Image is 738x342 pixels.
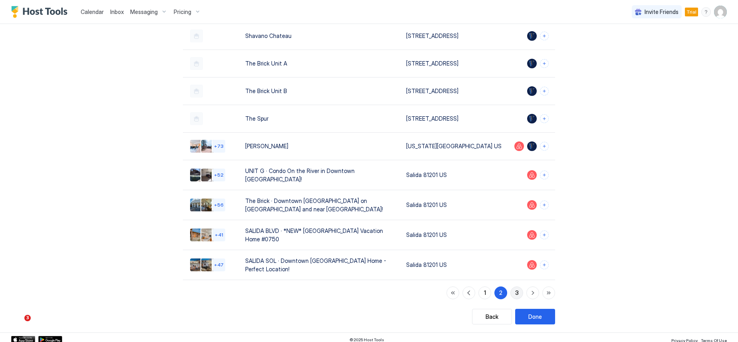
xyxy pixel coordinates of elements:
[214,202,224,208] span: + 56
[190,140,203,153] div: Listing image 1
[540,114,549,123] button: Connect channels
[406,201,502,209] div: Salida 81201 US
[130,8,158,16] span: Messaging
[515,309,555,324] button: Done
[406,231,502,239] div: Salida 81201 US
[486,312,498,321] div: Back
[190,199,203,211] div: Listing image 1
[701,7,711,17] div: menu
[201,229,214,241] div: Listing image 2
[499,288,502,297] div: 2
[11,6,71,18] a: Host Tools Logo
[540,142,549,151] button: Connect channels
[245,114,393,123] div: The Spur
[245,32,393,40] div: Shavano Chateau
[510,286,523,299] button: 3
[406,114,502,123] div: [STREET_ADDRESS]
[245,142,393,150] div: [PERSON_NAME]
[214,143,224,149] span: + 73
[214,262,224,268] span: + 47
[110,8,124,15] span: Inbox
[245,167,393,183] div: UNIT G · Condo On the River in Downtown [GEOGRAPHIC_DATA]!
[406,59,502,68] div: [STREET_ADDRESS]
[484,288,486,297] div: 1
[406,171,502,179] div: Salida 81201 US
[645,8,678,16] span: Invite Friends
[201,140,214,153] div: Listing image 2
[174,8,191,16] span: Pricing
[540,171,549,179] button: Connect channels
[406,87,502,95] div: [STREET_ADDRESS]
[540,201,549,209] button: Connect channels
[494,286,507,299] button: 2
[8,315,27,334] iframe: Intercom live chat
[245,59,393,68] div: The Brick Unit A
[540,87,549,95] button: Connect channels
[201,199,214,211] div: Listing image 2
[714,6,727,18] div: User profile
[540,59,549,68] button: Connect channels
[81,8,104,16] a: Calendar
[472,309,512,324] button: Back
[215,232,223,238] span: + 41
[190,229,203,241] div: Listing image 1
[190,169,203,181] div: Listing image 1
[406,142,502,150] div: [US_STATE][GEOGRAPHIC_DATA] US
[201,258,214,271] div: Listing image 2
[214,172,224,178] span: + 52
[540,260,549,269] button: Connect channels
[478,286,491,299] button: 1
[245,197,393,213] div: The Brick · Downtown [GEOGRAPHIC_DATA] on [GEOGRAPHIC_DATA] and near [GEOGRAPHIC_DATA]!
[528,312,542,321] div: Done
[24,315,31,321] span: 3
[406,260,502,269] div: Salida 81201 US
[540,231,549,239] button: Connect channels
[406,32,502,40] div: [STREET_ADDRESS]
[686,8,696,16] span: Trial
[110,8,124,16] a: Inbox
[81,8,104,15] span: Calendar
[245,87,393,95] div: The Brick Unit B
[245,227,393,243] div: SALIDA BLVD · *NEW* [GEOGRAPHIC_DATA] Vacation Home #0750
[190,258,203,271] div: Listing image 1
[540,32,549,40] button: Connect channels
[201,169,214,181] div: Listing image 2
[515,288,519,297] div: 3
[245,256,393,273] div: SALIDA SOL · Downtown [GEOGRAPHIC_DATA] Home - Perfect Location!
